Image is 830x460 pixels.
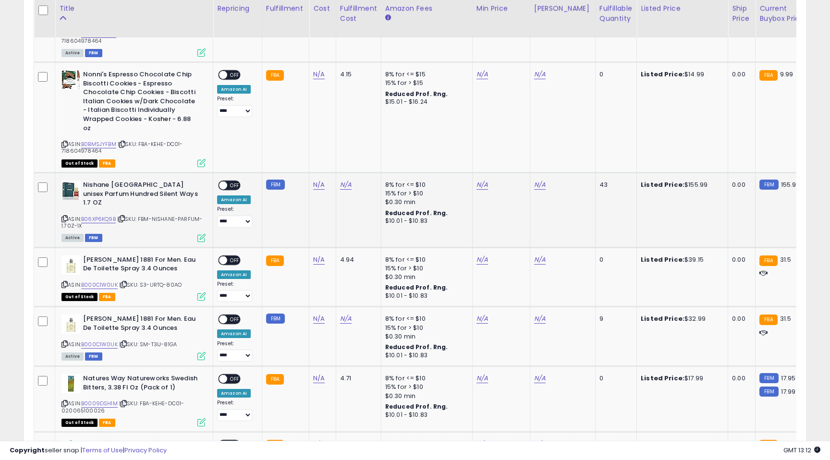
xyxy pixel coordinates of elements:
[313,255,325,265] a: N/A
[217,270,251,279] div: Amazon AI
[599,255,629,264] div: 0
[59,3,209,13] div: Title
[61,399,184,414] span: | SKU: FBA-KEHE-DC01-020065100026
[385,79,465,87] div: 15% for > $15
[759,387,778,397] small: FBM
[385,209,448,217] b: Reduced Prof. Rng.
[385,189,465,198] div: 15% for > $10
[641,255,720,264] div: $39.15
[61,419,98,427] span: All listings that are currently out of stock and unavailable for purchase on Amazon
[217,399,255,421] div: Preset:
[61,159,98,168] span: All listings that are currently out of stock and unavailable for purchase on Amazon
[641,3,724,13] div: Listed Price
[217,3,258,13] div: Repricing
[99,293,115,301] span: FBA
[61,234,84,242] span: All listings currently available for purchase on Amazon
[732,255,748,264] div: 0.00
[641,255,684,264] b: Listed Price:
[759,373,778,383] small: FBM
[641,374,684,383] b: Listed Price:
[385,255,465,264] div: 8% for <= $10
[385,98,465,106] div: $15.01 - $16.24
[732,315,748,323] div: 0.00
[85,234,102,242] span: FBM
[61,255,81,275] img: 31RMyQqDpKL._SL40_.jpg
[61,70,81,89] img: 51g4EtMFK8L._SL40_.jpg
[385,70,465,79] div: 8% for <= $15
[217,85,251,94] div: Amazon AI
[641,70,684,79] b: Listed Price:
[476,255,488,265] a: N/A
[534,255,546,265] a: N/A
[81,340,118,349] a: B000C1W0UK
[99,419,115,427] span: FBA
[227,315,243,324] span: OFF
[61,315,81,334] img: 31RMyQqDpKL._SL40_.jpg
[227,71,243,79] span: OFF
[217,329,251,338] div: Amazon AI
[85,352,102,361] span: FBM
[780,314,792,323] span: 31.5
[313,70,325,79] a: N/A
[266,180,285,190] small: FBM
[641,315,720,323] div: $32.99
[83,315,200,335] b: [PERSON_NAME] 1881 For Men. Eau De Toilette Spray 3.4 Ounces
[732,181,748,189] div: 0.00
[340,70,374,79] div: 4.15
[781,387,796,396] span: 17.99
[61,70,206,166] div: ASIN:
[385,402,448,411] b: Reduced Prof. Rng.
[124,446,167,455] a: Privacy Policy
[61,293,98,301] span: All listings that are currently out of stock and unavailable for purchase on Amazon
[61,352,84,361] span: All listings currently available for purchase on Amazon
[534,70,546,79] a: N/A
[599,3,633,24] div: Fulfillable Quantity
[81,140,116,148] a: B0BMSJYFBM
[61,181,81,200] img: 41+hIRdwhxL._SL40_.jpg
[780,70,793,79] span: 9.99
[476,374,488,383] a: N/A
[385,343,448,351] b: Reduced Prof. Rng.
[313,3,332,13] div: Cost
[227,182,243,190] span: OFF
[641,181,720,189] div: $155.99
[217,195,251,204] div: Amazon AI
[99,159,115,168] span: FBA
[61,140,183,155] span: | SKU: FBA-KEHE-DC01-718604978464
[340,3,377,24] div: Fulfillment Cost
[217,340,255,362] div: Preset:
[385,3,468,13] div: Amazon Fees
[10,446,167,455] div: seller snap | |
[81,215,116,223] a: B06XP6KQ9B
[759,315,777,325] small: FBA
[266,70,284,81] small: FBA
[534,374,546,383] a: N/A
[340,180,352,190] a: N/A
[476,70,488,79] a: N/A
[759,180,778,190] small: FBM
[61,374,206,425] div: ASIN:
[780,255,792,264] span: 31.5
[385,374,465,383] div: 8% for <= $10
[61,49,84,57] span: All listings currently available for purchase on Amazon
[732,70,748,79] div: 0.00
[385,181,465,189] div: 8% for <= $10
[217,281,255,303] div: Preset:
[385,283,448,291] b: Reduced Prof. Rng.
[83,255,200,276] b: [PERSON_NAME] 1881 For Men. Eau De Toilette Spray 3.4 Ounces
[534,314,546,324] a: N/A
[385,351,465,360] div: $10.01 - $10.83
[217,389,251,398] div: Amazon AI
[759,3,809,24] div: Current Buybox Price
[385,332,465,341] div: $0.30 min
[385,273,465,281] div: $0.30 min
[61,215,202,230] span: | SKU: FBM-NISHANE-PARFUM-1.70Z-1X
[385,292,465,300] div: $10.01 - $10.83
[385,324,465,332] div: 15% for > $10
[385,198,465,206] div: $0.30 min
[599,70,629,79] div: 0
[385,90,448,98] b: Reduced Prof. Rng.
[385,264,465,273] div: 15% for > $10
[385,315,465,323] div: 8% for <= $10
[783,446,820,455] span: 2025-10-9 13:12 GMT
